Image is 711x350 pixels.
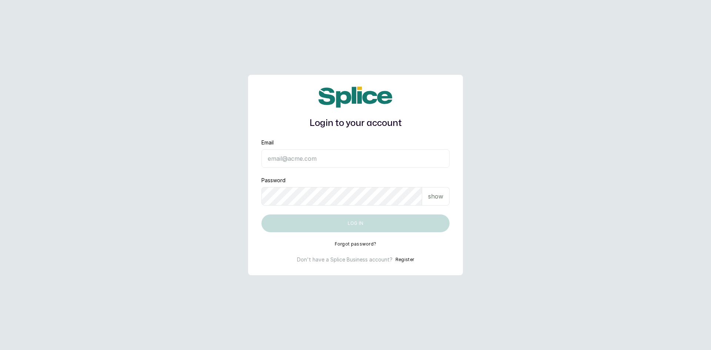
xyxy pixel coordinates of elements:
p: show [428,192,443,201]
button: Register [395,256,414,263]
label: Password [261,177,286,184]
h1: Login to your account [261,117,450,130]
p: Don't have a Splice Business account? [297,256,393,263]
button: Forgot password? [335,241,377,247]
label: Email [261,139,274,146]
button: Log in [261,214,450,232]
input: email@acme.com [261,149,450,168]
